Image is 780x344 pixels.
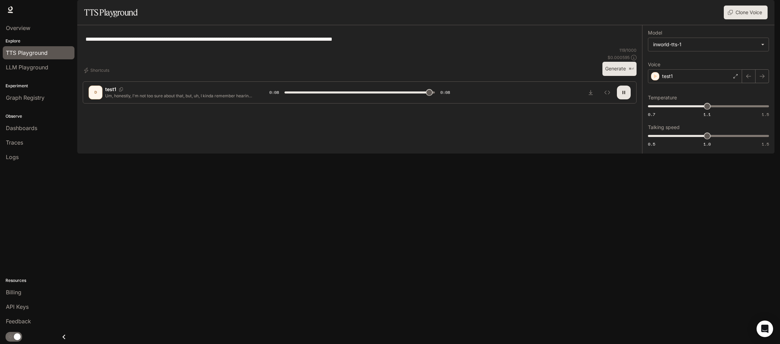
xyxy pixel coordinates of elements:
button: Copy Voice ID [116,87,126,91]
p: Model [648,30,662,35]
div: Open Intercom Messenger [757,321,773,337]
p: Voice [648,62,660,67]
div: D [90,87,101,98]
div: inworld-tts-1 [653,41,758,48]
p: Um, honestly, I'm not too sure about that, but, uh, I kinda remember hearing something about it o... [105,93,253,99]
h1: TTS Playground [84,6,138,19]
span: 1.1 [703,111,711,117]
span: 1.5 [762,141,769,147]
span: 0:08 [269,89,279,96]
p: Talking speed [648,125,680,130]
p: $ 0.000595 [608,55,630,60]
span: 0.7 [648,111,655,117]
span: 1.5 [762,111,769,117]
p: Temperature [648,95,677,100]
button: Shortcuts [83,65,112,76]
p: ⌘⏎ [629,67,634,71]
button: Download audio [584,86,598,99]
p: test1 [105,86,116,93]
div: inworld-tts-1 [648,38,769,51]
button: Inspect [600,86,614,99]
button: Clone Voice [724,6,768,19]
span: 0:08 [440,89,450,96]
p: 119 / 1000 [619,47,637,53]
button: Generate⌘⏎ [602,62,637,76]
span: 1.0 [703,141,711,147]
span: 0.5 [648,141,655,147]
p: test1 [662,73,673,80]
